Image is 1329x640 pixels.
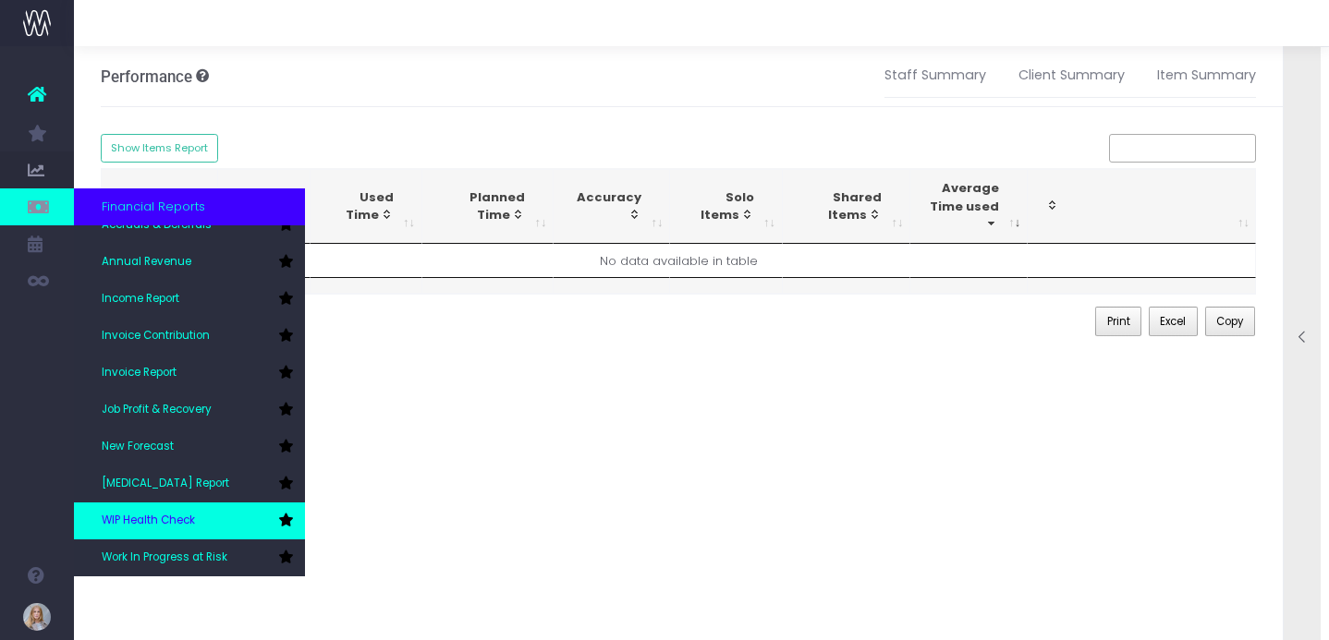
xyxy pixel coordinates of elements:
span: Job Profit & Recovery [102,402,212,418]
div: Used Time [327,188,394,224]
a: New Forecast [74,429,305,465]
span: Excel [1160,313,1186,330]
a: [MEDICAL_DATA] Report [74,465,305,502]
span: New Forecast [102,439,174,455]
a: Work In Progress at Risk [74,539,305,576]
a: Item Summary [1157,54,1256,97]
a: Accruals & Deferrals [74,207,305,244]
span: Income Report [102,291,179,308]
a: Client Summary [1018,54,1125,97]
span: Performance [101,67,192,86]
span: Invoice Contribution [102,328,210,344]
a: Staff Summary [884,54,986,97]
td: No data available in table [102,244,1257,278]
a: Annual Revenue [74,244,305,281]
th: Solo Items: activate to sort column ascending [670,169,783,244]
a: Invoice Contribution [74,318,305,355]
th: Team: activate to sort column ascending [218,169,311,244]
span: Accruals & Deferrals [102,217,212,234]
a: Invoice Report [74,355,305,392]
span: Invoice Report [102,365,177,381]
div: Accuracy [570,188,641,224]
span: [MEDICAL_DATA] Report [102,476,229,492]
a: Job Profit & Recovery [74,392,305,429]
th: Shared Items: activate to sort column ascending [783,169,911,244]
th: AverageTime used: activate to sort column ascending [910,169,1028,244]
span: Print [1107,313,1130,330]
th: Used Time: activate to sort column ascending [311,169,422,244]
th: Planned Time: activate to sort column ascending [422,169,555,244]
th: Staff Name: activate to sort column ascending [102,169,219,244]
a: Income Report [74,281,305,318]
th: : activate to sort column ascending [1028,169,1257,244]
button: Copy [1205,307,1255,336]
a: WIP Health Check [74,502,305,539]
img: images/default_profile_image.png [23,603,51,631]
span: Copy [1216,313,1243,330]
div: Shared Items [799,188,883,224]
span: Annual Revenue [102,254,191,271]
th: Accuracy: activate to sort column ascending [554,169,670,244]
button: Show Items Report [101,134,219,163]
div: Solo Items [687,188,754,224]
div: Average Time used [927,179,999,234]
span: Work In Progress at Risk [102,549,227,566]
div: Planned Time [439,188,526,224]
button: Excel [1149,307,1198,336]
button: Print [1095,307,1141,336]
span: WIP Health Check [102,513,195,529]
span: Financial Reports [102,198,205,216]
